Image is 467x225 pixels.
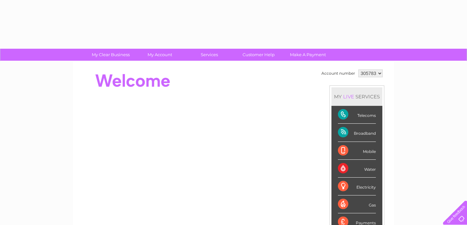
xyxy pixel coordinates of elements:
a: Services [183,49,236,61]
a: My Account [133,49,187,61]
div: Mobile [338,142,376,160]
a: My Clear Business [84,49,138,61]
div: Gas [338,195,376,213]
a: Customer Help [232,49,285,61]
div: Electricity [338,178,376,195]
td: Account number [320,68,357,79]
div: Telecoms [338,106,376,124]
div: Water [338,160,376,178]
div: Broadband [338,124,376,142]
div: MY SERVICES [331,87,382,106]
div: LIVE [342,94,355,100]
a: Make A Payment [281,49,335,61]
